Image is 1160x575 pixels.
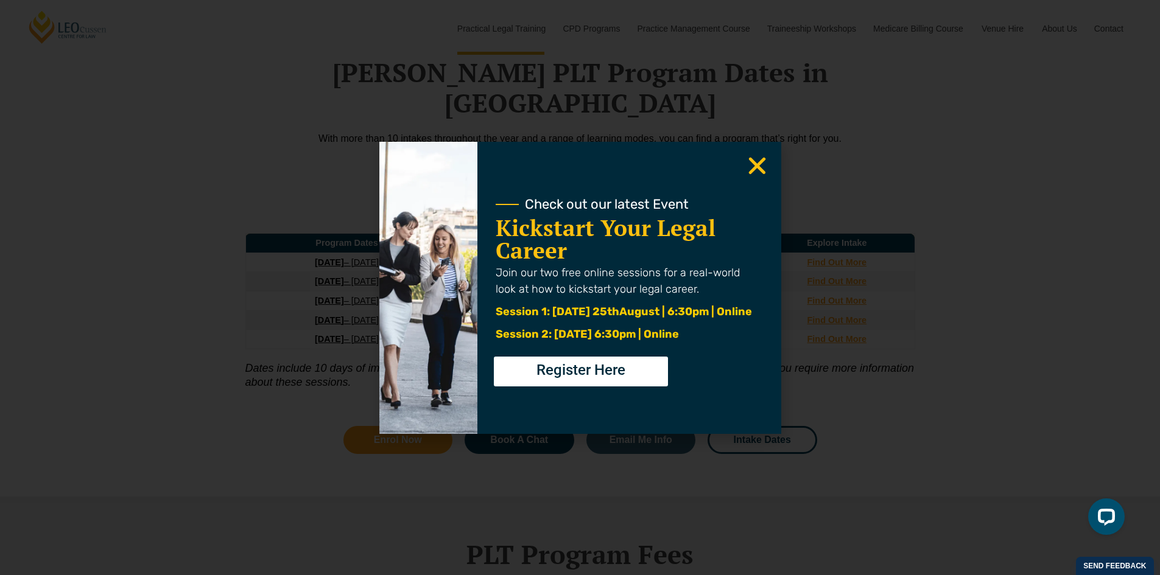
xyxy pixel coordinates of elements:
[494,357,668,386] a: Register Here
[607,305,619,318] span: th
[496,305,607,318] span: Session 1: [DATE] 25
[525,198,689,211] span: Check out our latest Event
[745,154,769,178] a: Close
[619,305,752,318] span: August | 6:30pm | Online
[496,213,715,265] a: Kickstart Your Legal Career
[496,327,679,341] span: Session 2: [DATE] 6:30pm | Online
[1078,493,1130,545] iframe: LiveChat chat widget
[496,266,740,296] span: Join our two free online sessions for a real-world look at how to kickstart your legal career.
[536,363,625,377] span: Register Here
